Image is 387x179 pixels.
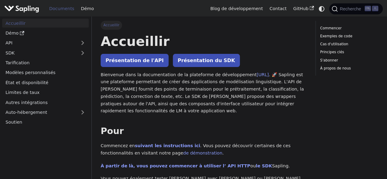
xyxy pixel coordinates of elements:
button: Basculer entre le mode sombre et le mode clair (actuellement le mode système) [317,4,326,13]
font: Autres intégrations [6,100,48,105]
a: À propos de nous [320,65,376,71]
font: API [6,40,13,45]
font: Recherche [340,6,361,11]
font: Commencez en [101,143,135,148]
a: Blog de développement [207,4,266,13]
font: . Vous pouvez découvrir certaines de ces fonctionnalités en visitant notre page [101,143,291,155]
font: Contact [270,6,287,11]
button: Rechercher (Ctrl+K) [329,3,382,14]
font: Bienvenue dans la documentation de la plateforme de développement [101,72,257,77]
a: À partir de là, vous pouvez commencer à utiliser l’ API HTTP [101,163,250,168]
button: Développer la catégorie « API » de la barre latérale [76,39,89,47]
a: Cas d'utilisation [320,41,376,47]
a: Présentation du SDK [173,54,240,67]
font: Sapling [272,163,288,168]
font: Pour [101,126,124,136]
a: le SDK [256,163,272,168]
font: Exemples de code [320,34,352,38]
font: Accueillir [103,23,119,27]
a: Exemples de code [320,33,376,39]
font: Présentation de l'API [106,58,164,63]
font: À propos de nous [320,66,351,70]
a: S'abonner [320,58,376,63]
font: ou [250,163,256,168]
font: Démo [6,31,19,35]
a: Modèles personnalisés [2,68,89,77]
a: suivant les instructions ici [135,143,200,148]
a: Limites de taux [2,88,89,97]
a: Auto-hébergement [2,108,89,117]
a: Tarification [2,58,89,67]
a: Démo [2,29,89,38]
font: Principes clés [320,50,344,54]
a: Documents [46,4,78,13]
a: GitHub [290,4,317,13]
a: SDK [2,48,76,57]
a: Sapling.ai [4,4,41,13]
a: Soutien [2,118,89,127]
a: Autres intégrations [2,98,89,107]
font: S'abonner [320,58,338,62]
font: Accueillir [101,34,169,49]
a: de démonstration [183,151,222,155]
font: Tarification [6,60,30,65]
font: Commencer [320,26,341,30]
font: Accueillir [6,21,25,26]
font: Blog de développement [210,6,263,11]
font: Documents [49,6,74,11]
a: Commencer [320,25,376,31]
button: Développer la catégorie « SDK » de la barre latérale [76,48,89,57]
font: GitHub [293,6,308,11]
a: Présentation de l'API [101,54,169,67]
font: . [288,163,290,168]
font: Auto-hébergement [6,110,47,115]
kbd: K [372,6,378,11]
a: Démo [78,4,97,13]
font: Présentation du SDK [178,58,235,63]
a: Accueillir [2,19,89,28]
a: API [2,39,76,47]
a: [URL] [257,72,269,77]
font: Modèles personnalisés [6,70,55,75]
img: Sapling.ai [4,4,39,13]
font: État et disponibilité [6,80,48,85]
font: Soutien [6,120,22,125]
nav: Fil d'Ariane [101,21,307,29]
a: Principes clés [320,49,376,55]
font: Cas d'utilisation [320,42,348,46]
font: Limites de taux [6,90,39,95]
font: . [222,151,224,155]
font: SDK [6,50,15,55]
a: Contact [266,4,290,13]
font: Démo [81,6,94,11]
a: État et disponibilité [2,78,89,87]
